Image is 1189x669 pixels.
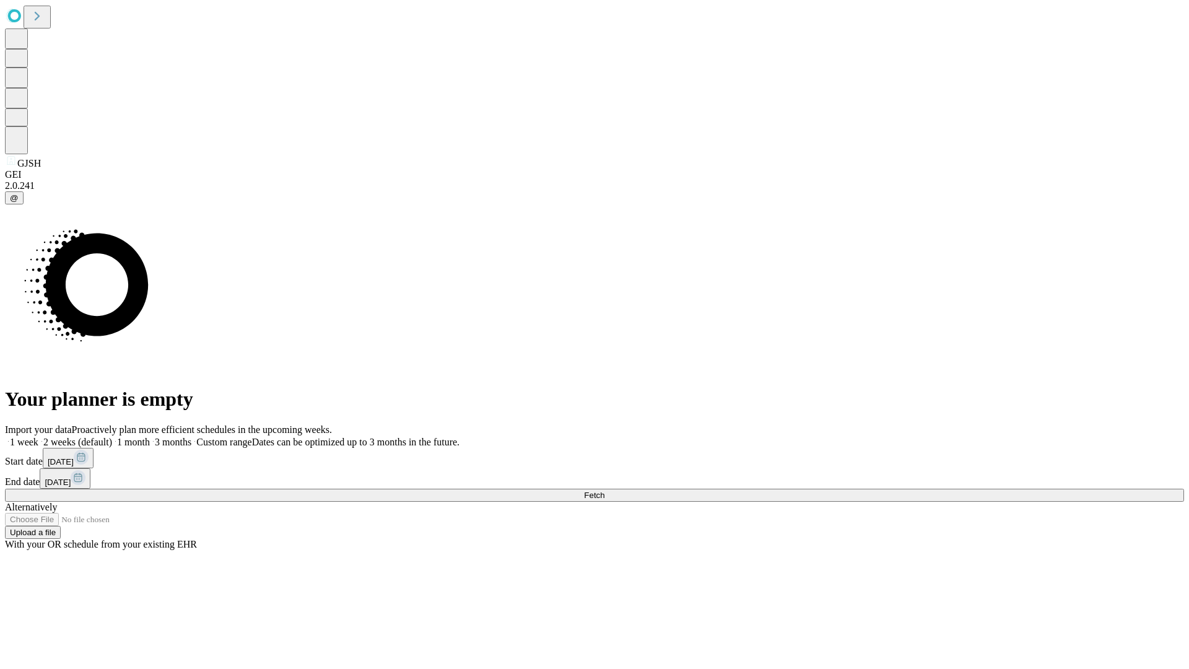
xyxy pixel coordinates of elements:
button: [DATE] [40,468,90,489]
span: With your OR schedule from your existing EHR [5,539,197,549]
span: Proactively plan more efficient schedules in the upcoming weeks. [72,424,332,435]
button: Fetch [5,489,1184,502]
span: [DATE] [48,457,74,466]
span: 2 weeks (default) [43,437,112,447]
span: GJSH [17,158,41,168]
button: Upload a file [5,526,61,539]
span: 1 month [117,437,150,447]
div: 2.0.241 [5,180,1184,191]
span: [DATE] [45,478,71,487]
span: Dates can be optimized up to 3 months in the future. [252,437,459,447]
button: [DATE] [43,448,94,468]
span: 3 months [155,437,191,447]
h1: Your planner is empty [5,388,1184,411]
span: 1 week [10,437,38,447]
span: @ [10,193,19,203]
div: Start date [5,448,1184,468]
span: Fetch [584,491,604,500]
button: @ [5,191,24,204]
span: Alternatively [5,502,57,512]
div: End date [5,468,1184,489]
span: Custom range [196,437,251,447]
span: Import your data [5,424,72,435]
div: GEI [5,169,1184,180]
